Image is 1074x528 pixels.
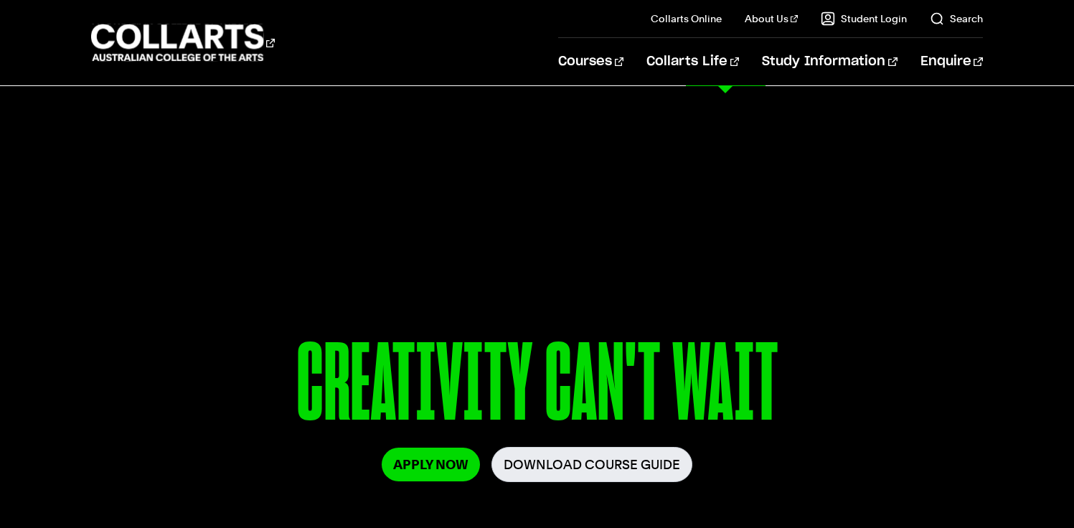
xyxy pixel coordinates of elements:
[558,38,623,85] a: Courses
[930,11,983,26] a: Search
[491,447,692,482] a: Download Course Guide
[651,11,722,26] a: Collarts Online
[745,11,798,26] a: About Us
[821,11,907,26] a: Student Login
[91,22,275,63] div: Go to homepage
[112,329,963,447] p: CREATIVITY CAN'T WAIT
[382,448,480,481] a: Apply Now
[646,38,739,85] a: Collarts Life
[762,38,897,85] a: Study Information
[920,38,983,85] a: Enquire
